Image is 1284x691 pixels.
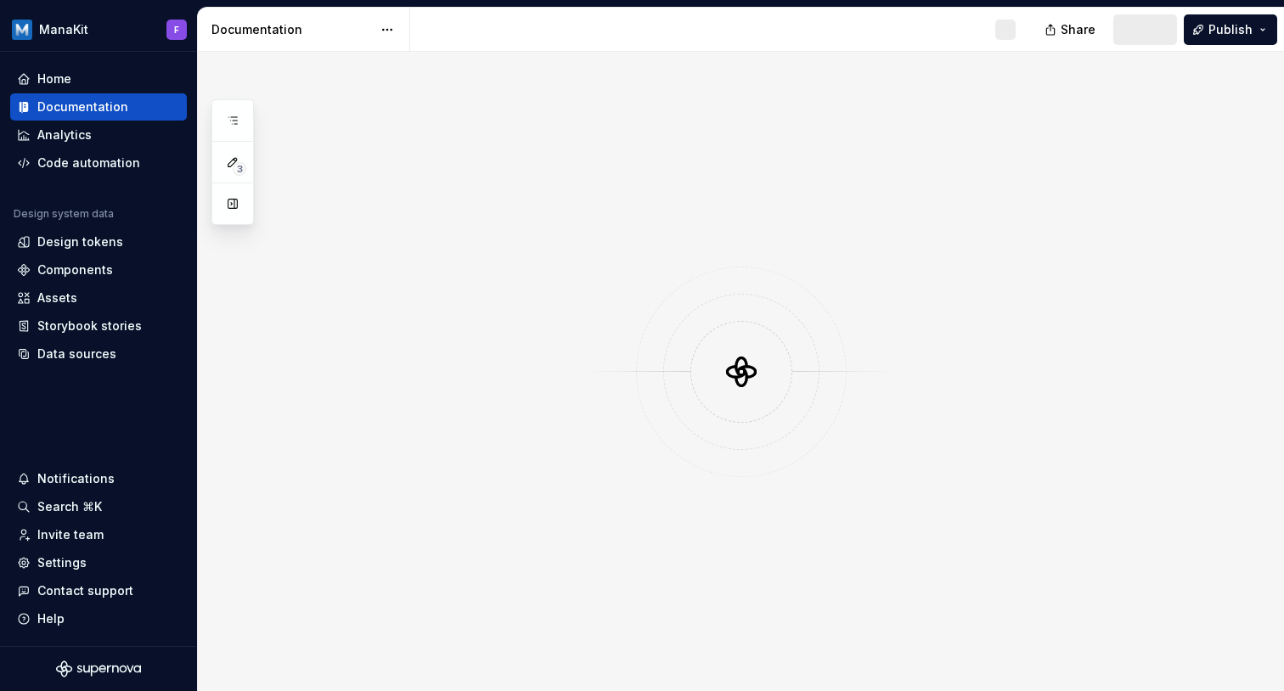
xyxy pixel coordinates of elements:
div: Assets [37,289,77,306]
button: Contact support [10,577,187,604]
div: Help [37,610,65,627]
div: Components [37,261,113,278]
div: Invite team [37,526,104,543]
a: Documentation [10,93,187,121]
a: Analytics [10,121,187,149]
button: Share [1036,14,1107,45]
a: Data sources [10,340,187,368]
button: ManaKitF [3,11,194,48]
a: Design tokens [10,228,187,256]
a: Code automation [10,149,187,177]
div: Documentation [37,98,128,115]
a: Home [10,65,187,93]
button: Notifications [10,465,187,492]
div: Storybook stories [37,317,142,334]
span: Publish [1208,21,1253,38]
div: Data sources [37,345,116,362]
button: Help [10,605,187,632]
a: Components [10,256,187,284]
a: Storybook stories [10,312,187,340]
div: ManaKit [39,21,88,38]
div: Analytics [37,126,92,143]
div: Notifications [37,470,115,487]
div: Home [37,70,71,87]
a: Assets [10,284,187,312]
div: Code automation [37,154,140,171]
div: F [174,23,179,37]
a: Settings [10,549,187,576]
div: Search ⌘K [37,498,102,515]
a: Invite team [10,521,187,548]
div: Contact support [37,582,133,599]
span: Share [1061,21,1095,38]
div: Documentation [211,21,372,38]
button: Publish [1184,14,1277,45]
div: Settings [37,554,87,571]
div: Design system data [14,207,114,221]
button: Search ⌘K [10,493,187,520]
img: 444e3117-43a1-4503-92e6-3e31d1175a78.png [12,20,32,40]
div: Design tokens [37,233,123,250]
svg: Supernova Logo [56,660,141,677]
span: 3 [233,162,246,176]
